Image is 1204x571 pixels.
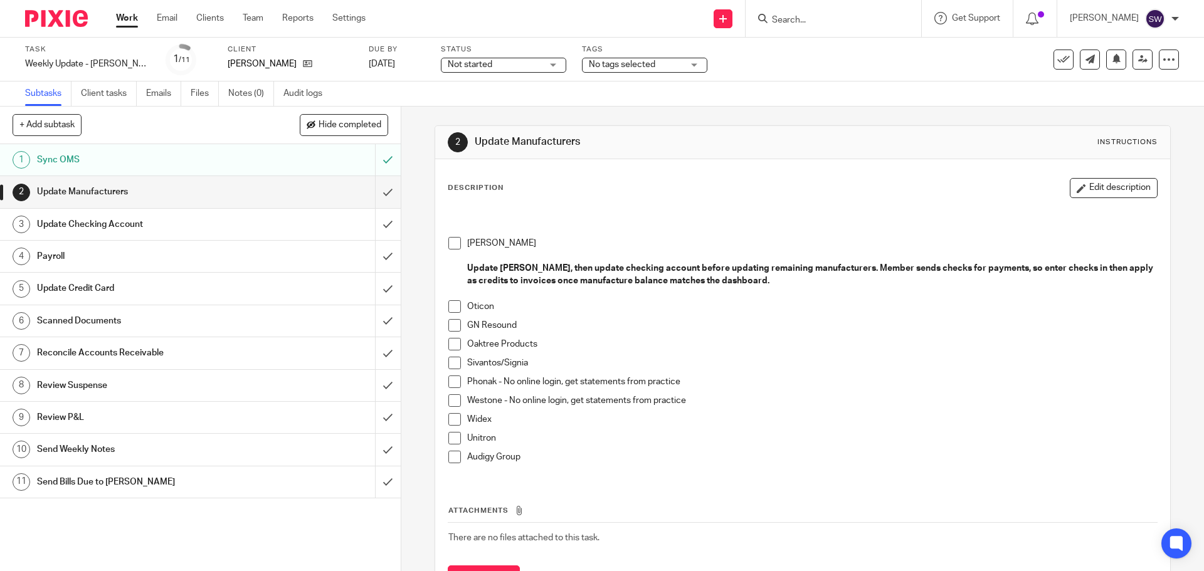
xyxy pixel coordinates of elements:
div: 6 [13,312,30,330]
p: Phonak - No online login, get statements from practice [467,375,1156,388]
a: Email [157,12,177,24]
label: Task [25,45,150,55]
h1: Update Manufacturers [475,135,830,149]
p: Description [448,183,504,193]
small: /11 [179,56,190,63]
p: Westone - No online login, get statements from practice [467,394,1156,407]
label: Tags [582,45,707,55]
div: 1 [173,52,190,66]
p: Audigy Group [467,451,1156,463]
span: There are no files attached to this task. [448,533,599,542]
p: [PERSON_NAME] [1070,12,1139,24]
span: [DATE] [369,60,395,68]
p: GN Resound [467,319,1156,332]
div: 9 [13,409,30,426]
h1: Review Suspense [37,376,254,395]
a: Audit logs [283,81,332,106]
a: Team [243,12,263,24]
input: Search [771,15,884,26]
a: Client tasks [81,81,137,106]
a: Files [191,81,219,106]
div: 2 [448,132,468,152]
p: [PERSON_NAME] [228,58,297,70]
button: + Add subtask [13,114,82,135]
a: Settings [332,12,366,24]
p: Unitron [467,432,1156,444]
a: Subtasks [25,81,71,106]
span: Not started [448,60,492,69]
a: Emails [146,81,181,106]
div: 10 [13,441,30,458]
h1: Send Weekly Notes [37,440,254,459]
div: 8 [13,377,30,394]
div: 2 [13,184,30,201]
a: Notes (0) [228,81,274,106]
div: 5 [13,280,30,298]
span: Attachments [448,507,509,514]
img: Pixie [25,10,88,27]
p: Oaktree Products [467,338,1156,350]
strong: Update [PERSON_NAME], then update checking account before updating remaining manufacturers. Membe... [467,264,1155,285]
a: Clients [196,12,224,24]
div: Weekly Update - Oberbeck [25,58,150,70]
button: Edit description [1070,178,1158,198]
div: Instructions [1097,137,1158,147]
h1: Review P&L [37,408,254,427]
a: Reports [282,12,314,24]
h1: Sync OMS [37,150,254,169]
div: 3 [13,216,30,233]
p: Sivantos/Signia [467,357,1156,369]
label: Status [441,45,566,55]
h1: Update Checking Account [37,215,254,234]
label: Client [228,45,353,55]
div: 4 [13,248,30,265]
p: Widex [467,413,1156,426]
h1: Send Bills Due to [PERSON_NAME] [37,473,254,491]
span: Get Support [952,14,1000,23]
div: 7 [13,344,30,362]
h1: Reconcile Accounts Receivable [37,343,254,362]
p: [PERSON_NAME] [467,237,1156,249]
label: Due by [369,45,425,55]
div: Weekly Update - [PERSON_NAME] [25,58,150,70]
span: Hide completed [319,120,381,130]
div: 1 [13,151,30,169]
h1: Update Credit Card [37,279,254,298]
h1: Payroll [37,247,254,266]
a: Work [116,12,138,24]
h1: Update Manufacturers [37,182,254,201]
span: No tags selected [589,60,655,69]
div: 11 [13,473,30,491]
img: svg%3E [1145,9,1165,29]
h1: Scanned Documents [37,312,254,330]
p: Oticon [467,300,1156,313]
button: Hide completed [300,114,388,135]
